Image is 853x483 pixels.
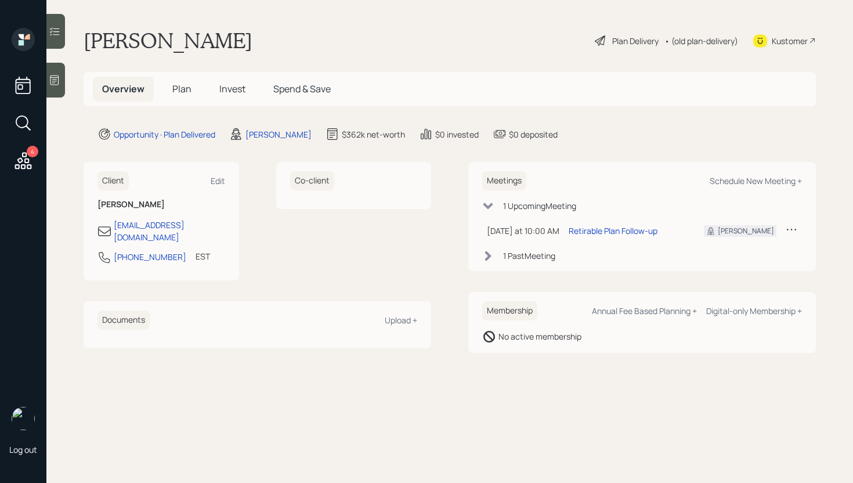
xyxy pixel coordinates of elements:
div: Annual Fee Based Planning + [592,305,697,316]
div: Schedule New Meeting + [710,175,802,186]
div: [PERSON_NAME] [245,128,312,140]
span: Invest [219,82,245,95]
h6: Client [97,171,129,190]
div: $362k net-worth [342,128,405,140]
div: Upload + [385,315,417,326]
span: Spend & Save [273,82,331,95]
div: Log out [9,444,37,455]
div: $0 deposited [509,128,558,140]
div: Digital-only Membership + [706,305,802,316]
h6: Documents [97,311,150,330]
h6: Co-client [290,171,334,190]
div: [PHONE_NUMBER] [114,251,186,263]
img: james-distasi-headshot.png [12,407,35,430]
div: [PERSON_NAME] [718,226,774,236]
h1: [PERSON_NAME] [84,28,252,53]
div: EST [196,250,210,262]
div: 4 [27,146,38,157]
span: Overview [102,82,144,95]
div: Retirable Plan Follow-up [569,225,657,237]
span: Plan [172,82,191,95]
h6: [PERSON_NAME] [97,200,225,210]
div: No active membership [498,330,581,343]
div: 1 Upcoming Meeting [503,200,576,212]
div: Plan Delivery [612,35,659,47]
h6: Membership [482,301,537,320]
h6: Meetings [482,171,526,190]
div: $0 invested [435,128,479,140]
div: [DATE] at 10:00 AM [487,225,559,237]
div: Opportunity · Plan Delivered [114,128,215,140]
div: [EMAIL_ADDRESS][DOMAIN_NAME] [114,219,225,243]
div: • (old plan-delivery) [664,35,738,47]
div: 1 Past Meeting [503,250,555,262]
div: Kustomer [772,35,808,47]
div: Edit [211,175,225,186]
